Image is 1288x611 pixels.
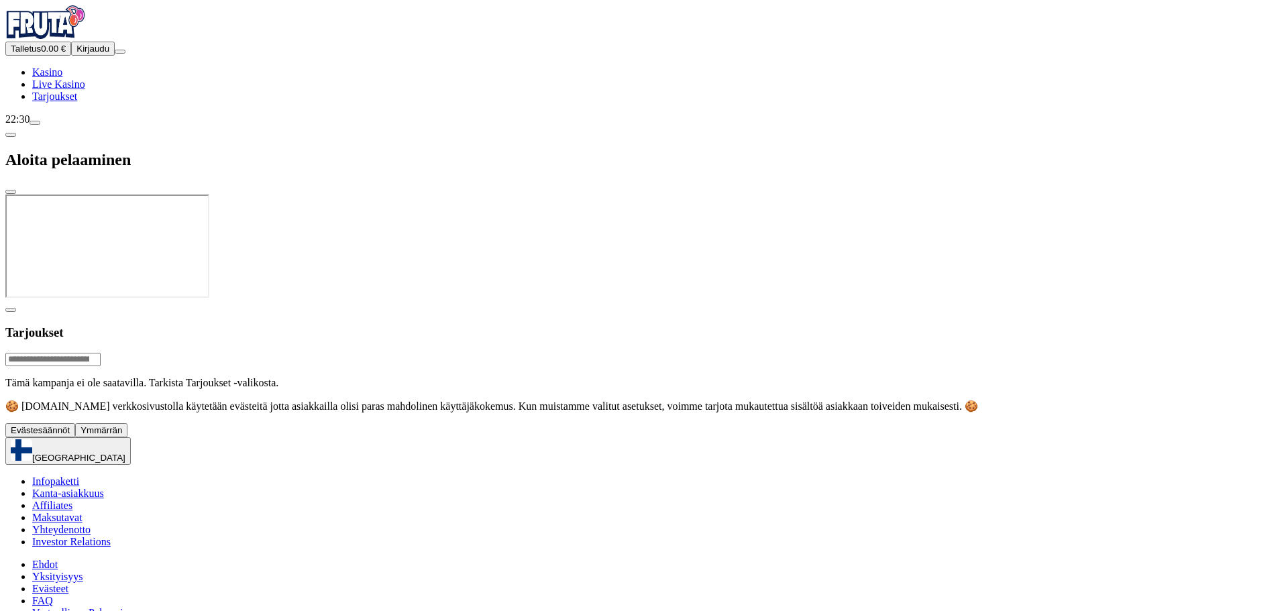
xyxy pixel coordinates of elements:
span: 0.00 € [41,44,66,54]
a: Infopaketti [32,476,79,487]
button: Kirjaudu [71,42,115,56]
button: Talletusplus icon0.00 € [5,42,71,56]
a: Evästeet [32,583,68,594]
a: Yhteydenotto [32,524,91,535]
button: Evästesäännöt [5,423,75,437]
span: Ymmärrän [80,425,122,435]
p: 🍪 [DOMAIN_NAME] verkkosivustolla käytetään evästeitä jotta asiakkailla olisi paras mahdolinen käy... [5,400,1283,412]
button: chevron-left icon [5,133,16,137]
a: Tarjoukset [32,91,77,102]
img: Fruta [5,5,86,39]
input: Search [5,353,101,366]
span: Evästesäännöt [11,425,70,435]
a: Investor Relations [32,536,111,547]
a: Kanta-asiakkuus [32,488,104,499]
img: Finland flag [11,439,32,461]
button: [GEOGRAPHIC_DATA]chevron-down icon [5,437,131,465]
p: Tämä kampanja ei ole saatavilla. Tarkista Tarjoukset -valikosta. [5,377,1283,389]
span: [GEOGRAPHIC_DATA] [32,453,125,463]
a: Maksutavat [32,512,83,523]
nav: Primary [5,5,1283,103]
a: FAQ [32,595,53,606]
button: menu [115,50,125,54]
button: Ymmärrän [75,423,127,437]
button: close [5,190,16,194]
span: Kirjaudu [76,44,109,54]
span: 22:30 [5,113,30,125]
nav: Main menu [5,66,1283,103]
button: chevron-left icon [5,308,16,312]
h2: Aloita pelaaminen [5,151,1283,169]
a: Affiliates [32,500,72,511]
span: Talletus [11,44,41,54]
a: Ehdot [32,559,58,570]
a: Live Kasino [32,78,85,90]
h3: Tarjoukset [5,325,1283,340]
a: Fruta [5,30,86,41]
button: live-chat [30,121,40,125]
a: Kasino [32,66,62,78]
a: Yksityisyys [32,571,83,582]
